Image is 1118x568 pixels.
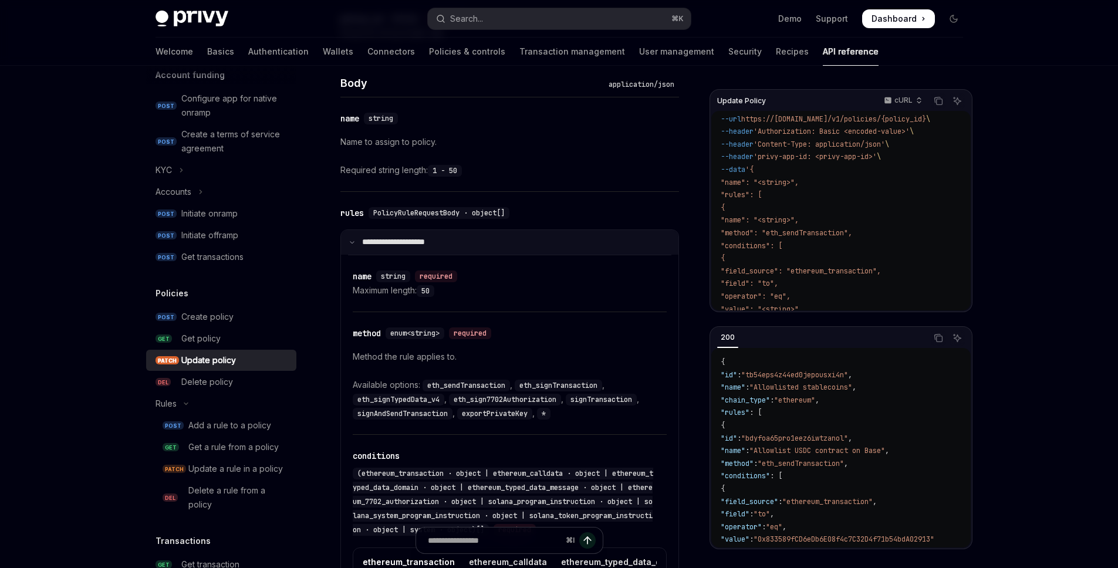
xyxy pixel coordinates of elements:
[721,459,754,468] span: "method"
[156,397,177,411] div: Rules
[429,38,505,66] a: Policies & controls
[515,380,602,391] code: eth_signTransaction
[721,484,725,493] span: {
[749,383,852,392] span: "Allowlisted stablecoins"
[877,152,881,161] span: \
[721,434,737,443] span: "id"
[156,334,172,343] span: GET
[156,356,179,365] span: PATCH
[156,378,171,387] span: DEL
[373,208,505,218] span: PolicyRuleRequestBody · object[]
[146,246,296,268] a: POSTGet transactions
[450,12,483,26] div: Search...
[181,332,221,346] div: Get policy
[749,509,754,519] span: :
[519,38,625,66] a: Transaction management
[146,393,296,414] button: Toggle Rules section
[353,392,449,406] div: ,
[778,497,782,506] span: :
[721,357,725,367] span: {
[639,38,714,66] a: User management
[188,484,289,512] div: Delete a rule from a policy
[770,471,782,481] span: : [
[950,330,965,346] button: Ask AI
[163,493,178,502] span: DEL
[428,165,462,177] code: 1 - 50
[816,13,848,25] a: Support
[457,406,537,420] div: ,
[163,421,184,430] span: POST
[353,271,371,282] div: name
[207,38,234,66] a: Basics
[340,135,679,149] p: Name to assign to policy.
[340,113,359,124] div: name
[353,406,457,420] div: ,
[823,38,879,66] a: API reference
[188,440,279,454] div: Get a rule from a policy
[910,127,914,136] span: \
[717,96,766,106] span: Update Policy
[848,370,852,380] span: ,
[721,370,737,380] span: "id"
[862,9,935,28] a: Dashboard
[745,165,754,174] span: '{
[353,469,653,535] span: (ethereum_transaction · object | ethereum_calldata · object | ethereum_typed_data_domain · object...
[766,522,782,532] span: "eq"
[415,271,457,282] div: required
[188,462,283,476] div: Update a rule in a policy
[873,497,877,506] span: ,
[156,11,228,27] img: dark logo
[885,446,889,455] span: ,
[737,370,741,380] span: :
[163,465,186,474] span: PATCH
[156,38,193,66] a: Welcome
[782,497,873,506] span: "ethereum_transaction"
[604,79,679,90] div: application/json
[181,228,238,242] div: Initiate offramp
[931,330,946,346] button: Copy the contents from the code block
[749,535,754,544] span: :
[188,418,271,432] div: Add a rule to a policy
[353,408,452,420] code: signAndSendTransaction
[353,350,667,364] p: Method the rule applies to.
[741,370,848,380] span: "tb54eps4z44ed0jepousxi4n"
[156,231,177,240] span: POST
[146,415,296,436] a: POSTAdd a rule to a policy
[885,140,889,149] span: \
[353,378,667,420] div: Available options:
[156,209,177,218] span: POST
[721,547,725,557] span: }
[721,266,881,276] span: "field_source": "ethereum_transaction",
[931,93,946,109] button: Copy the contents from the code block
[872,13,917,25] span: Dashboard
[721,215,799,225] span: "name": "<string>",
[754,509,770,519] span: "to"
[721,305,799,314] span: "value": "<string>"
[926,114,930,124] span: \
[369,114,393,123] span: string
[146,203,296,224] a: POSTInitiate onramp
[428,528,561,553] input: Ask a question...
[515,378,607,392] div: ,
[721,279,778,288] span: "field": "to",
[754,459,758,468] span: :
[323,38,353,66] a: Wallets
[721,383,745,392] span: "name"
[778,13,802,25] a: Demo
[844,459,848,468] span: ,
[745,446,749,455] span: :
[340,163,679,177] div: Required string length:
[146,371,296,393] a: DELDelete policy
[423,380,510,391] code: eth_sendTransaction
[449,392,566,406] div: ,
[737,434,741,443] span: :
[721,446,745,455] span: "name"
[390,329,440,338] span: enum<string>
[721,165,745,174] span: --data
[721,114,741,124] span: --url
[156,286,188,300] h5: Policies
[181,250,244,264] div: Get transactions
[146,350,296,371] a: PATCHUpdate policy
[181,207,238,221] div: Initiate onramp
[156,313,177,322] span: POST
